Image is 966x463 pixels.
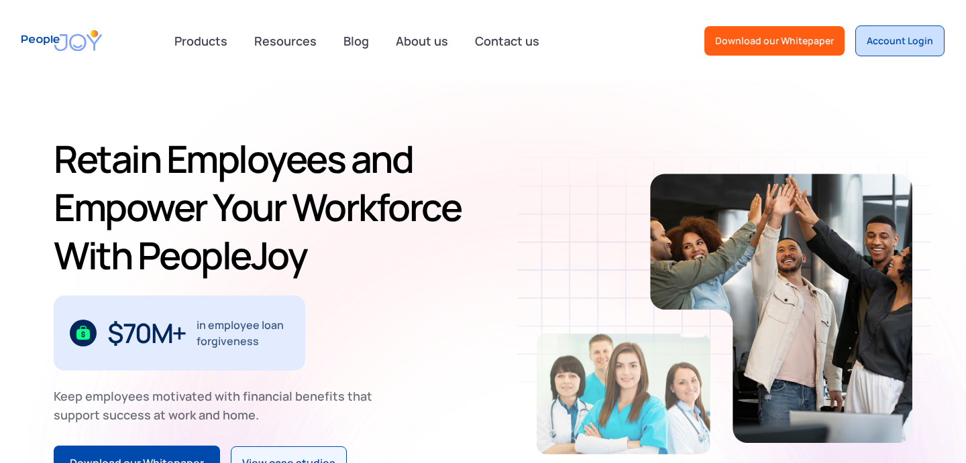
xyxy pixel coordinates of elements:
a: Download our Whitepaper [704,26,845,56]
a: Resources [246,26,325,56]
div: Account Login [867,34,933,48]
a: Account Login [855,25,945,56]
div: Products [166,27,235,54]
a: Contact us [467,26,547,56]
div: Download our Whitepaper [715,34,834,48]
img: Retain-Employees-PeopleJoy [650,174,912,443]
div: $70M+ [107,322,186,344]
div: in employee loan forgiveness [197,317,290,349]
a: Blog [335,26,377,56]
a: home [21,21,102,60]
a: About us [388,26,456,56]
div: Keep employees motivated with financial benefits that support success at work and home. [54,387,384,424]
div: 1 / 3 [54,295,305,371]
img: Retain-Employees-PeopleJoy [537,334,710,454]
h1: Retain Employees and Empower Your Workforce With PeopleJoy [54,135,478,279]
